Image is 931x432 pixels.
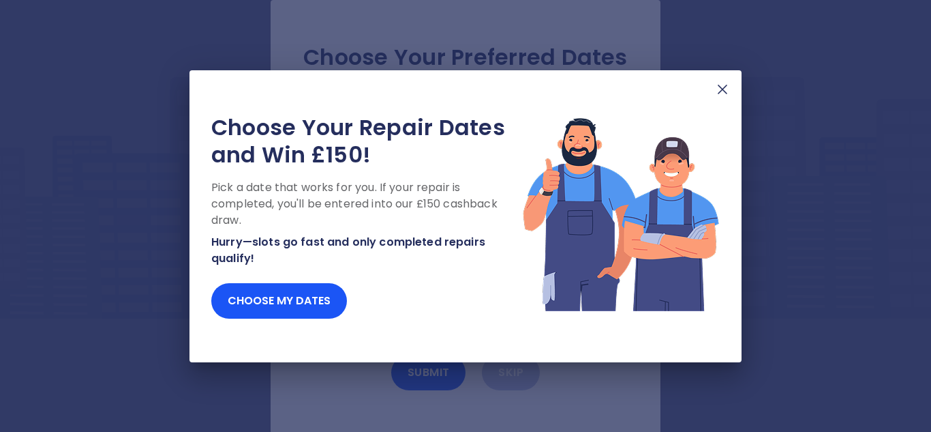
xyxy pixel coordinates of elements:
[211,283,347,319] button: Choose my dates
[211,179,522,229] p: Pick a date that works for you. If your repair is completed, you'll be entered into our £150 cash...
[211,234,522,267] p: Hurry—slots go fast and only completed repairs qualify!
[211,114,522,169] h2: Choose Your Repair Dates and Win £150!
[714,81,731,98] img: X Mark
[522,114,720,313] img: Lottery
